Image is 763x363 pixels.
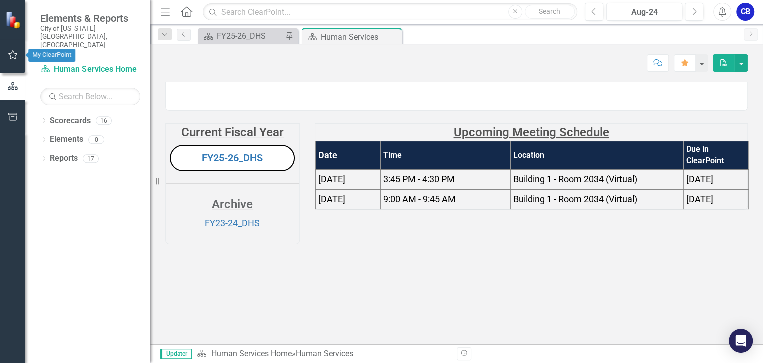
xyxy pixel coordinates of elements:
[205,218,260,228] a: FY23-24_DHS
[729,329,753,353] div: Open Intercom Messenger
[513,174,637,184] span: Building 1 - Room 2034 (Virtual)
[383,150,402,160] strong: Time
[197,348,449,360] div: »
[88,135,104,144] div: 0
[321,31,399,43] div: Human Services
[383,174,455,184] span: 3:45 PM - 4:30 PM
[318,174,345,184] span: [DATE]
[40,88,140,105] input: Search Below...
[610,6,679,18] div: Aug-24
[318,194,345,204] span: [DATE]
[160,349,192,359] span: Updater
[686,194,713,204] span: [DATE]
[686,174,713,184] span: [DATE]
[170,145,295,171] button: FY25-26_DHS
[96,116,112,125] div: 16
[50,115,91,127] a: Scorecards
[83,154,99,163] div: 17
[29,49,76,62] div: My ClearPoint
[513,194,637,204] span: Building 1 - Room 2034 (Virtual)
[513,150,544,160] strong: Location
[212,197,253,211] strong: Archive
[40,24,140,49] small: City of [US_STATE][GEOGRAPHIC_DATA], [GEOGRAPHIC_DATA]
[318,150,337,160] strong: Date
[202,152,263,164] a: FY25-26_DHS
[181,125,284,139] strong: Current Fiscal Year
[50,134,83,145] a: Elements
[40,12,140,24] span: Elements & Reports
[40,64,140,75] a: Human Services Home
[525,5,575,19] button: Search
[453,125,609,139] strong: Upcoming Meeting Schedule
[686,144,724,165] strong: Due in ClearPoint
[295,349,353,358] div: Human Services
[5,11,23,29] img: ClearPoint Strategy
[200,30,283,42] a: FY25-26_DHS
[50,153,78,164] a: Reports
[217,30,283,42] div: FY25-26_DHS
[539,7,560,15] span: Search
[606,3,683,21] button: Aug-24
[736,3,754,21] button: CB
[203,3,577,21] input: Search ClearPoint...
[211,349,291,358] a: Human Services Home
[383,194,456,204] span: 9:00 AM - 9:45 AM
